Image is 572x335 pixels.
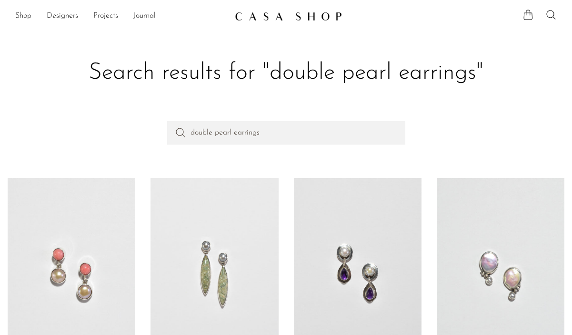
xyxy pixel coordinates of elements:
a: Shop [15,10,31,22]
a: Projects [93,10,118,22]
nav: Desktop navigation [15,8,227,24]
ul: NEW HEADER MENU [15,8,227,24]
a: Designers [47,10,78,22]
input: Perform a search [167,121,405,144]
h1: Search results for "double pearl earrings" [15,58,557,88]
a: Journal [133,10,156,22]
